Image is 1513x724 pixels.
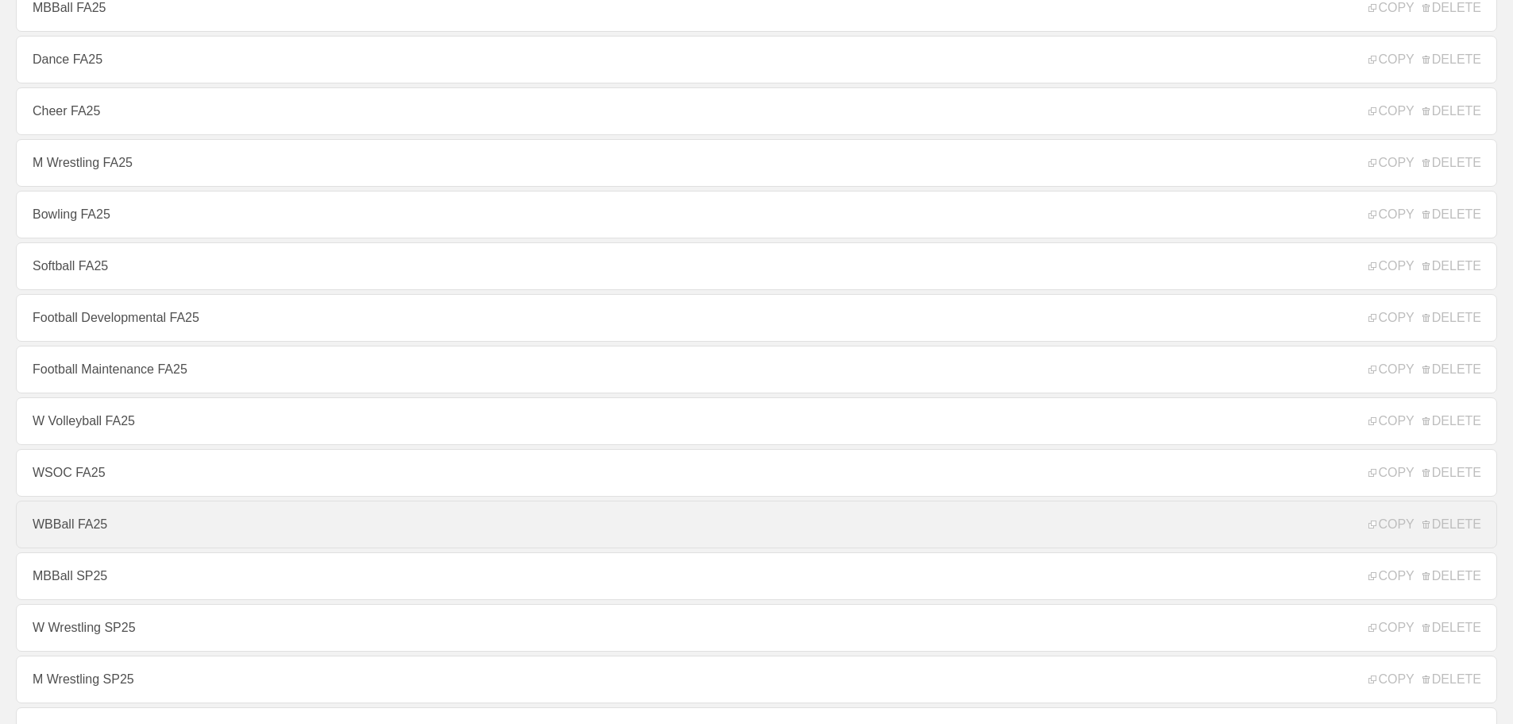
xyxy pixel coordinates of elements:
[1368,207,1414,222] span: COPY
[16,552,1497,600] a: MBBall SP25
[1422,621,1481,635] span: DELETE
[1422,311,1481,325] span: DELETE
[1368,466,1414,480] span: COPY
[1422,569,1481,583] span: DELETE
[16,294,1497,342] a: Football Developmental FA25
[1422,414,1481,428] span: DELETE
[1422,207,1481,222] span: DELETE
[16,449,1497,497] a: WSOC FA25
[1368,621,1414,635] span: COPY
[1368,104,1414,118] span: COPY
[1368,156,1414,170] span: COPY
[16,87,1497,135] a: Cheer FA25
[1422,156,1481,170] span: DELETE
[16,191,1497,238] a: Bowling FA25
[1422,466,1481,480] span: DELETE
[1422,517,1481,532] span: DELETE
[1368,52,1414,67] span: COPY
[1434,648,1513,724] iframe: Chat Widget
[1368,259,1414,273] span: COPY
[1368,414,1414,428] span: COPY
[1368,1,1414,15] span: COPY
[1422,52,1481,67] span: DELETE
[1368,311,1414,325] span: COPY
[1422,1,1481,15] span: DELETE
[1368,362,1414,377] span: COPY
[1368,569,1414,583] span: COPY
[16,501,1497,548] a: WBBall FA25
[1368,517,1414,532] span: COPY
[1368,672,1414,687] span: COPY
[16,397,1497,445] a: W Volleyball FA25
[16,346,1497,393] a: Football Maintenance FA25
[16,139,1497,187] a: M Wrestling FA25
[16,656,1497,703] a: M Wrestling SP25
[16,604,1497,652] a: W Wrestling SP25
[1422,104,1481,118] span: DELETE
[1422,672,1481,687] span: DELETE
[1422,259,1481,273] span: DELETE
[16,242,1497,290] a: Softball FA25
[16,36,1497,83] a: Dance FA25
[1422,362,1481,377] span: DELETE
